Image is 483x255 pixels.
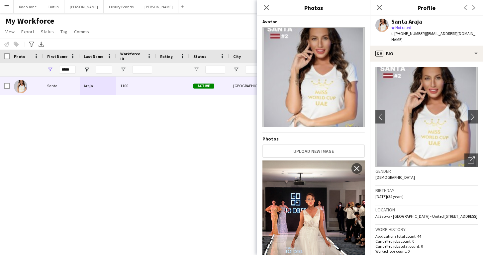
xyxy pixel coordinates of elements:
button: Caitlin [42,0,64,13]
p: Worked jobs count: 0 [375,249,478,254]
button: Open Filter Menu [84,67,90,73]
h3: Photos [257,3,370,12]
button: Luxury Brands [104,0,139,13]
a: Status [38,27,56,36]
p: Cancelled jobs total count: 0 [375,244,478,249]
img: Crew avatar or photo [375,67,478,167]
span: Photo [14,54,25,59]
button: Upload new image [262,144,365,158]
span: Export [21,29,34,35]
span: View [5,29,15,35]
a: View [3,27,17,36]
span: Active [193,84,214,89]
a: Comms [71,27,92,36]
h3: Work history [375,226,478,232]
div: Santa [43,77,80,95]
h3: Location [375,207,478,213]
a: Tag [58,27,70,36]
button: Open Filter Menu [233,67,239,73]
img: Crew avatar [262,27,365,127]
button: Open Filter Menu [47,67,53,73]
span: My Workforce [5,16,54,26]
span: Not rated [395,25,411,30]
input: City Filter Input [245,66,265,74]
a: Export [19,27,37,36]
app-action-btn: Export XLSX [37,40,45,48]
app-action-btn: Advanced filters [28,40,36,48]
h3: Birthday [375,187,478,193]
span: | [EMAIL_ADDRESS][DOMAIN_NAME] [391,31,475,42]
span: Rating [160,54,173,59]
h3: Profile [370,3,483,12]
p: Cancelled jobs count: 0 [375,239,478,244]
span: Status [41,29,54,35]
input: First Name Filter Input [59,66,76,74]
span: First Name [47,54,67,59]
div: Bio [370,46,483,62]
span: [DEMOGRAPHIC_DATA] [375,175,415,180]
span: City [233,54,241,59]
span: [DATE] (34 years) [375,194,404,199]
span: Tag [60,29,67,35]
span: Comms [74,29,89,35]
p: Applications total count: 44 [375,234,478,239]
div: [GEOGRAPHIC_DATA] [229,77,269,95]
div: Santa Araja [391,19,422,25]
div: Araja [80,77,116,95]
span: Status [193,54,206,59]
span: Last Name [84,54,103,59]
button: [PERSON_NAME] [139,0,178,13]
input: Last Name Filter Input [96,66,112,74]
button: Open Filter Menu [193,67,199,73]
h4: Avatar [262,19,365,25]
input: Status Filter Input [205,66,225,74]
input: Workforce ID Filter Input [132,66,152,74]
button: Radouane [14,0,42,13]
button: [PERSON_NAME] [64,0,104,13]
h4: Photos [262,136,365,142]
button: Open Filter Menu [120,67,126,73]
span: t. [PHONE_NUMBER] [391,31,426,36]
span: Al Satwa - [GEOGRAPHIC_DATA] - United [STREET_ADDRESS] [375,214,477,219]
span: Workforce ID [120,51,144,61]
div: 1100 [116,77,156,95]
div: Open photos pop-in [464,153,478,167]
img: Santa Araja [14,80,27,93]
h3: Gender [375,168,478,174]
